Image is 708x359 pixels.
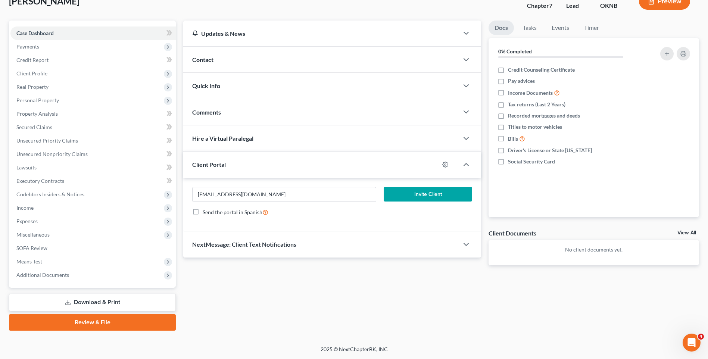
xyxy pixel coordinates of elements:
span: Send the portal in Spanish [203,209,262,215]
span: Unsecured Priority Claims [16,137,78,144]
span: Means Test [16,258,42,265]
input: Enter email [193,187,376,202]
a: Case Dashboard [10,26,176,40]
span: 7 [549,2,552,9]
a: SOFA Review [10,241,176,255]
span: SOFA Review [16,245,47,251]
span: Lawsuits [16,164,37,171]
iframe: Intercom live chat [683,334,701,352]
div: Lead [566,1,588,10]
span: Codebtors Insiders & Notices [16,191,84,197]
span: Personal Property [16,97,59,103]
span: Payments [16,43,39,50]
span: Client Profile [16,70,47,77]
a: Review & File [9,314,176,331]
span: Recorded mortgages and deeds [508,112,580,119]
a: Credit Report [10,53,176,67]
span: Executory Contracts [16,178,64,184]
span: Tax returns (Last 2 Years) [508,101,565,108]
div: Client Documents [489,229,536,237]
a: Events [546,21,575,35]
a: Lawsuits [10,161,176,174]
a: Download & Print [9,294,176,311]
span: Case Dashboard [16,30,54,36]
span: Bills [508,135,518,143]
span: Pay advices [508,77,535,85]
span: Expenses [16,218,38,224]
a: Secured Claims [10,121,176,134]
p: No client documents yet. [495,246,693,253]
a: Tasks [517,21,543,35]
span: Hire a Virtual Paralegal [192,135,253,142]
span: 4 [698,334,704,340]
span: Driver's License or State [US_STATE] [508,147,592,154]
span: Social Security Card [508,158,555,165]
span: Real Property [16,84,49,90]
span: Income [16,205,34,211]
div: Chapter [527,1,554,10]
button: Invite Client [384,187,472,202]
span: Credit Report [16,57,49,63]
span: Titles to motor vehicles [508,123,562,131]
a: View All [677,230,696,235]
span: Unsecured Nonpriority Claims [16,151,88,157]
span: Income Documents [508,89,553,97]
a: Property Analysis [10,107,176,121]
span: Quick Info [192,82,220,89]
a: Executory Contracts [10,174,176,188]
strong: 0% Completed [498,48,532,54]
span: Credit Counseling Certificate [508,66,575,74]
span: NextMessage: Client Text Notifications [192,241,296,248]
div: OKNB [600,1,627,10]
a: Unsecured Priority Claims [10,134,176,147]
a: Unsecured Nonpriority Claims [10,147,176,161]
span: Contact [192,56,213,63]
a: Docs [489,21,514,35]
span: Additional Documents [16,272,69,278]
span: Client Portal [192,161,226,168]
a: Timer [578,21,605,35]
div: Updates & News [192,29,450,37]
span: Comments [192,109,221,116]
span: Secured Claims [16,124,52,130]
span: Property Analysis [16,110,58,117]
span: Miscellaneous [16,231,50,238]
div: 2025 © NextChapterBK, INC [141,346,567,359]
